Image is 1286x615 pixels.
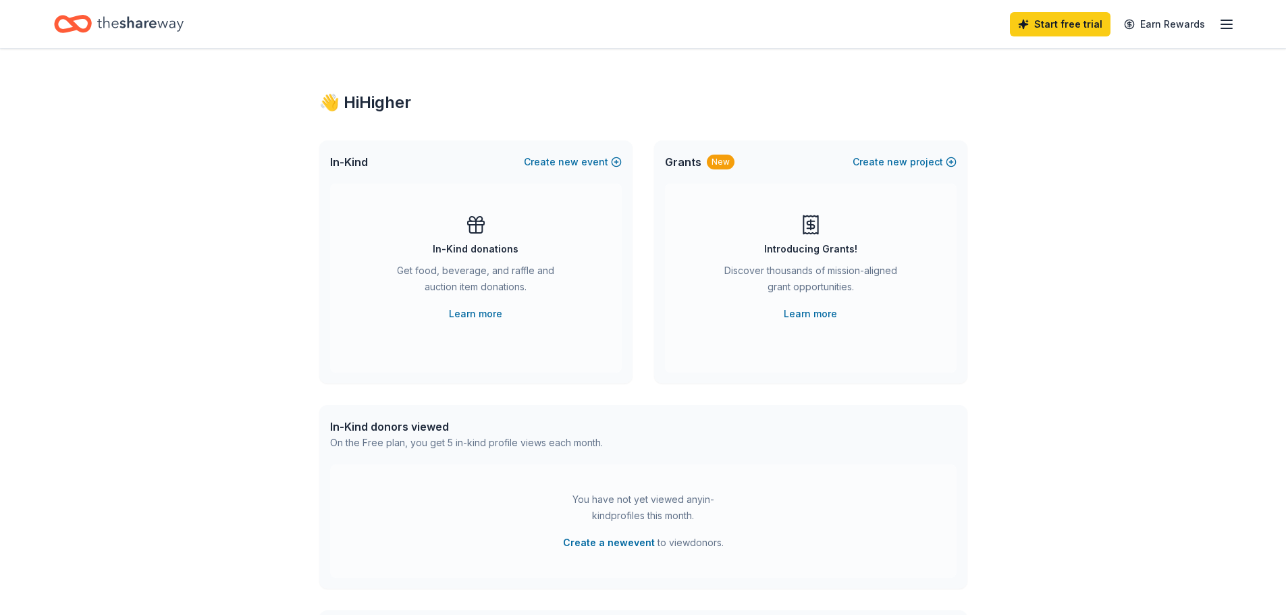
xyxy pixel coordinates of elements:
[764,241,857,257] div: Introducing Grants!
[719,263,903,300] div: Discover thousands of mission-aligned grant opportunities.
[330,154,368,170] span: In-Kind
[784,306,837,322] a: Learn more
[559,491,728,524] div: You have not yet viewed any in-kind profiles this month.
[54,8,184,40] a: Home
[707,155,734,169] div: New
[330,419,603,435] div: In-Kind donors viewed
[524,154,622,170] button: Createnewevent
[563,535,655,551] button: Create a newevent
[665,154,701,170] span: Grants
[384,263,568,300] div: Get food, beverage, and raffle and auction item donations.
[887,154,907,170] span: new
[319,92,967,113] div: 👋 Hi Higher
[558,154,579,170] span: new
[433,241,518,257] div: In-Kind donations
[330,435,603,451] div: On the Free plan, you get 5 in-kind profile views each month.
[449,306,502,322] a: Learn more
[1116,12,1213,36] a: Earn Rewards
[1010,12,1110,36] a: Start free trial
[853,154,957,170] button: Createnewproject
[563,535,724,551] span: to view donors .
